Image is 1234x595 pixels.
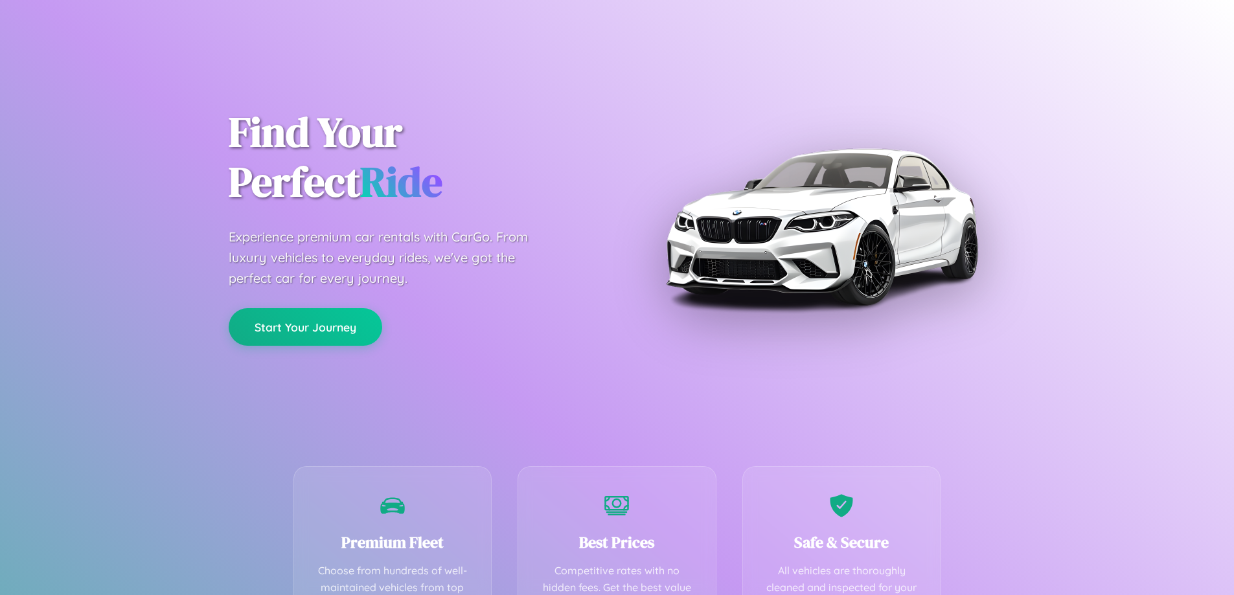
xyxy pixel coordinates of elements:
[229,107,598,207] h1: Find Your Perfect
[229,227,553,289] p: Experience premium car rentals with CarGo. From luxury vehicles to everyday rides, we've got the ...
[659,65,983,388] img: Premium BMW car rental vehicle
[314,532,472,553] h3: Premium Fleet
[538,532,696,553] h3: Best Prices
[762,532,921,553] h3: Safe & Secure
[360,153,442,210] span: Ride
[229,308,382,346] button: Start Your Journey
